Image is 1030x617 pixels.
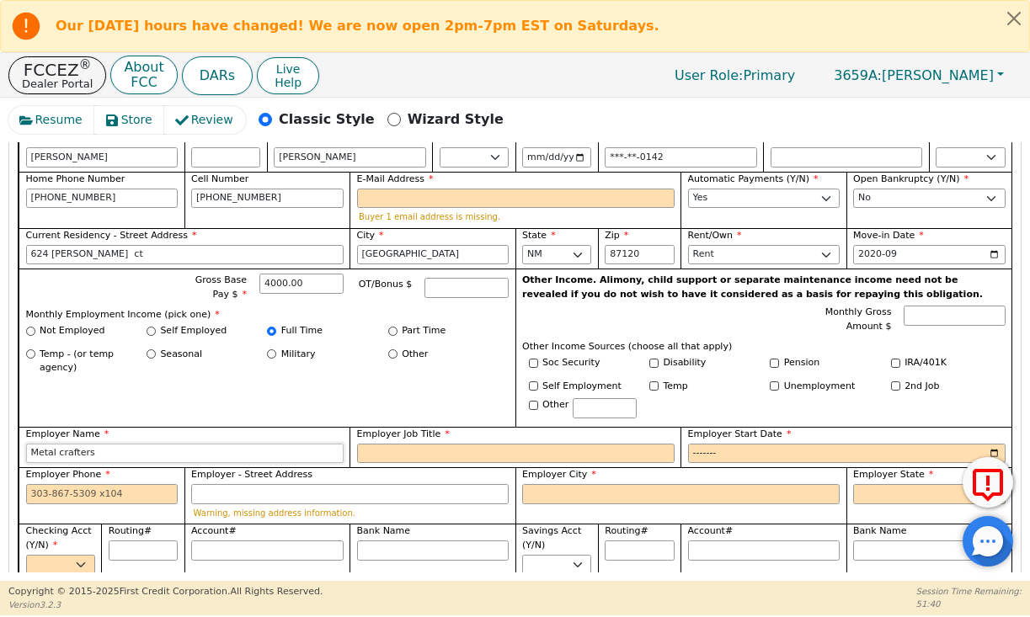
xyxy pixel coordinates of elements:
[257,57,319,94] button: LiveHelp
[357,428,450,439] span: Employer Job Title
[675,67,743,83] span: User Role :
[688,444,1006,464] input: YYYY-MM-DD
[688,428,792,439] span: Employer Start Date
[522,274,1006,301] p: Other Income. Alimony, child support or separate maintenance income need not be revealed if you d...
[649,381,659,391] input: Y/N
[770,359,779,368] input: Y/N
[94,106,165,134] button: Store
[191,173,248,184] span: Cell Number
[191,111,233,129] span: Review
[230,586,323,597] span: All Rights Reserved.
[160,348,202,362] label: Seasonal
[522,525,581,551] span: Savings Acct (Y/N)
[191,469,312,480] span: Employer - Street Address
[605,525,648,536] span: Routing#
[408,109,504,130] p: Wizard Style
[110,56,177,95] button: AboutFCC
[191,525,237,536] span: Account#
[649,359,659,368] input: Y/N
[834,67,882,83] span: 3659A:
[359,279,413,290] span: OT/Bonus $
[281,324,323,338] label: Full Time
[79,57,92,72] sup: ®
[529,359,538,368] input: Y/N
[26,173,125,184] span: Home Phone Number
[853,525,907,536] span: Bank Name
[191,189,344,209] input: 303-867-5309 x104
[853,469,933,480] span: Employer State
[402,348,428,362] label: Other
[275,62,302,76] span: Live
[109,525,152,536] span: Routing#
[26,189,179,209] input: 303-867-5309 x104
[853,230,924,241] span: Move-in Date
[688,173,819,184] span: Automatic Payments (Y/N)
[522,469,596,480] span: Employer City
[542,380,622,394] label: Self Employment
[26,525,92,551] span: Checking Acct (Y/N)
[357,230,384,241] span: City
[529,381,538,391] input: Y/N
[916,598,1022,610] p: 51:40
[56,18,659,34] b: Our [DATE] hours have changed! We are now open 2pm-7pm EST on Saturdays.
[688,230,742,241] span: Rent/Own
[688,525,734,536] span: Account#
[916,585,1022,598] p: Session Time Remaining:
[605,147,757,168] input: 000-00-0000
[658,59,812,92] p: Primary
[905,380,939,394] label: 2nd Job
[357,173,434,184] span: E-Mail Address
[891,359,900,368] input: Y/N
[357,525,411,536] span: Bank Name
[784,356,819,370] label: Pension
[853,245,1006,265] input: YYYY-MM-DD
[279,109,375,130] p: Classic Style
[522,340,1006,354] p: Other Income Sources (choose all that apply)
[542,398,568,412] label: Other
[8,106,95,134] button: Resume
[905,356,947,370] label: IRA/401K
[40,324,104,338] label: Not Employed
[275,76,302,89] span: Help
[22,61,93,78] p: FCCEZ
[195,274,247,300] span: Gross Base Pay $
[26,230,197,241] span: Current Residency - Street Address
[605,230,628,241] span: Zip
[194,508,507,518] p: Warning, missing address information.
[891,381,900,391] input: Y/N
[35,111,83,129] span: Resume
[770,381,779,391] input: Y/N
[853,173,969,184] span: Open Bankruptcy (Y/N)
[26,469,110,480] span: Employer Phone
[816,62,1022,88] button: 3659A:[PERSON_NAME]
[22,78,93,89] p: Dealer Portal
[26,428,109,439] span: Employer Name
[963,457,1013,508] button: Report Error to FCC
[40,348,147,375] label: Temp - (or temp agency)
[825,306,892,332] span: Monthly Gross Amount $
[658,59,812,92] a: User Role:Primary
[26,308,510,322] p: Monthly Employment Income (pick one)
[663,356,706,370] label: Disability
[8,56,106,94] button: FCCEZ®Dealer Portal
[124,76,163,89] p: FCC
[522,230,556,241] span: State
[8,598,323,611] p: Version 3.2.3
[281,348,316,362] label: Military
[8,585,323,599] p: Copyright © 2015- 2025 First Credit Corporation.
[121,111,152,129] span: Store
[124,61,163,74] p: About
[784,380,856,394] label: Unemployment
[164,106,246,134] button: Review
[542,356,600,370] label: Soc Security
[402,324,446,338] label: Part Time
[999,1,1029,35] button: Close alert
[605,245,674,265] input: 90210
[522,147,591,168] input: YYYY-MM-DD
[182,56,253,95] button: DARs
[663,380,687,394] label: Temp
